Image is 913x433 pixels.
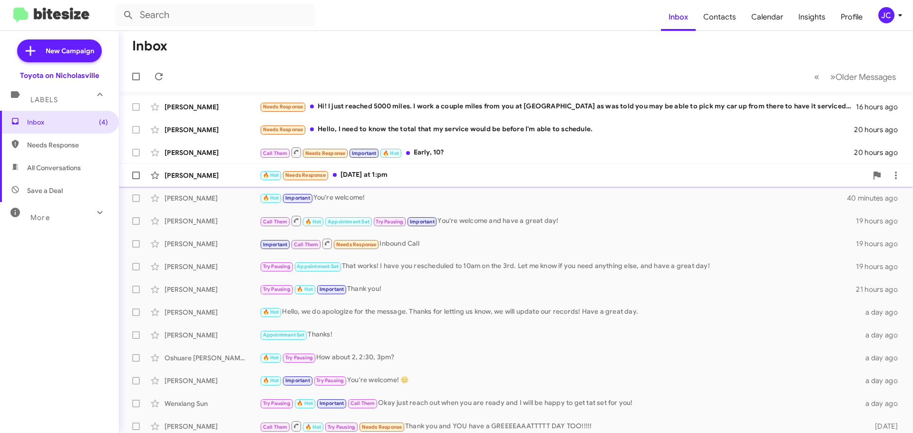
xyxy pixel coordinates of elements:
[263,126,303,133] span: Needs Response
[860,399,905,408] div: a day ago
[27,117,108,127] span: Inbox
[305,424,321,430] span: 🔥 Hot
[328,219,369,225] span: Appointment Set
[294,241,319,248] span: Call Them
[263,219,288,225] span: Call Them
[20,71,99,80] div: Toyota on Nicholasville
[263,309,279,315] span: 🔥 Hot
[320,400,344,406] span: Important
[744,3,791,31] a: Calendar
[362,424,402,430] span: Needs Response
[260,375,860,386] div: You're welcome! 😊
[860,330,905,340] div: a day ago
[260,352,860,363] div: How about 2, 2:30, 3pm?
[260,192,848,203] div: You're welcome!
[260,398,860,409] div: Okay just reach out when you are ready and I will be happy to get tat set for you!
[263,195,279,201] span: 🔥 Hot
[809,67,902,87] nav: Page navigation example
[132,38,167,54] h1: Inbox
[165,308,260,317] div: [PERSON_NAME]
[328,424,355,430] span: Try Pausing
[791,3,833,31] a: Insights
[263,355,279,361] span: 🔥 Hot
[27,140,108,150] span: Needs Response
[285,195,310,201] span: Important
[320,286,344,292] span: Important
[285,377,310,384] span: Important
[263,332,305,338] span: Appointment Set
[27,186,63,195] span: Save a Deal
[860,353,905,363] div: a day ago
[410,219,435,225] span: Important
[165,216,260,226] div: [PERSON_NAME]
[854,148,905,157] div: 20 hours ago
[263,104,303,110] span: Needs Response
[260,124,854,135] div: Hello, I need to know the total that my service would be before I'm able to schedule.
[115,4,315,27] input: Search
[260,261,856,272] div: That works! I have you rescheduled to 10am on the 3rd. Let me know if you need anything else, and...
[376,219,403,225] span: Try Pausing
[30,213,50,222] span: More
[165,171,260,180] div: [PERSON_NAME]
[260,146,854,158] div: Early, 10?
[856,102,905,112] div: 16 hours ago
[848,193,905,203] div: 40 minutes ago
[856,239,905,249] div: 19 hours ago
[860,376,905,385] div: a day ago
[165,193,260,203] div: [PERSON_NAME]
[260,170,867,181] div: [DATE] at 1:pm
[165,399,260,408] div: Wenxiang Sun
[263,377,279,384] span: 🔥 Hot
[165,285,260,294] div: [PERSON_NAME]
[46,46,94,56] span: New Campaign
[297,286,313,292] span: 🔥 Hot
[260,215,856,227] div: You're welcome and have a great day!
[856,216,905,226] div: 19 hours ago
[260,420,860,432] div: Thank you and YOU have a GREEEEAAATTTTT DAY TOO!!!!!
[808,67,825,87] button: Previous
[297,263,339,269] span: Appointment Set
[165,125,260,135] div: [PERSON_NAME]
[814,71,819,83] span: «
[165,262,260,271] div: [PERSON_NAME]
[825,67,902,87] button: Next
[336,241,377,248] span: Needs Response
[260,284,856,295] div: Thank you!
[835,72,896,82] span: Older Messages
[830,71,835,83] span: »
[833,3,870,31] a: Profile
[856,262,905,271] div: 19 hours ago
[260,307,860,318] div: Hello, we do apologize for the message. Thanks for letting us know, we will update our records! H...
[860,422,905,431] div: [DATE]
[165,353,260,363] div: Oshuare [PERSON_NAME]
[297,400,313,406] span: 🔥 Hot
[260,329,860,340] div: Thanks!
[263,263,291,269] span: Try Pausing
[263,286,291,292] span: Try Pausing
[165,239,260,249] div: [PERSON_NAME]
[661,3,696,31] a: Inbox
[30,96,58,104] span: Labels
[260,101,856,112] div: Hi! I just reached 5000 miles. I work a couple miles from you at [GEOGRAPHIC_DATA] as was told yo...
[316,377,344,384] span: Try Pausing
[305,150,346,156] span: Needs Response
[856,285,905,294] div: 21 hours ago
[263,400,291,406] span: Try Pausing
[27,163,81,173] span: All Conversations
[165,148,260,157] div: [PERSON_NAME]
[260,238,856,250] div: Inbound Call
[263,150,288,156] span: Call Them
[263,172,279,178] span: 🔥 Hot
[860,308,905,317] div: a day ago
[285,355,313,361] span: Try Pausing
[263,241,288,248] span: Important
[165,102,260,112] div: [PERSON_NAME]
[165,422,260,431] div: [PERSON_NAME]
[165,330,260,340] div: [PERSON_NAME]
[696,3,744,31] a: Contacts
